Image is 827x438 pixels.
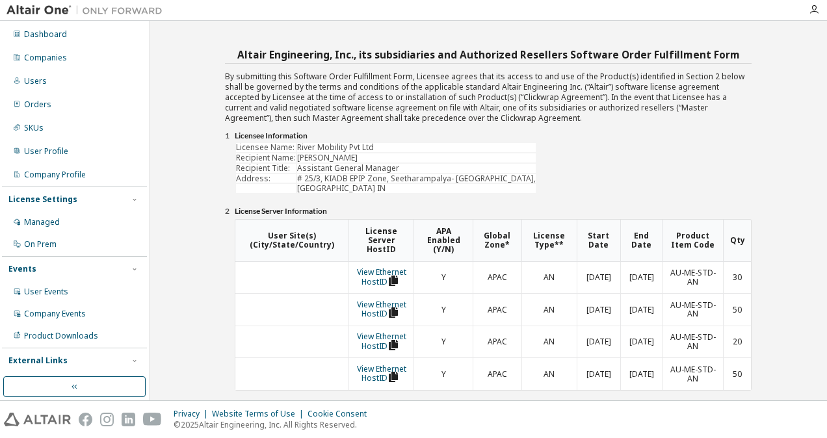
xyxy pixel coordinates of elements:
[413,293,473,326] td: Y
[577,326,620,358] td: [DATE]
[413,220,473,261] th: APA Enabled (Y/N)
[24,331,98,341] div: Product Downloads
[297,184,536,193] td: [GEOGRAPHIC_DATA] IN
[620,262,662,294] td: [DATE]
[7,4,169,17] img: Altair One
[723,357,751,390] td: 50
[521,293,577,326] td: AN
[620,220,662,261] th: End Date
[236,153,296,162] td: Recipient Name:
[100,413,114,426] img: instagram.svg
[413,262,473,294] td: Y
[662,326,723,358] td: AU-ME-STD-AN
[174,409,212,419] div: Privacy
[8,194,77,205] div: License Settings
[473,326,521,358] td: APAC
[620,293,662,326] td: [DATE]
[577,262,620,294] td: [DATE]
[236,164,296,173] td: Recipient Title:
[473,262,521,294] td: APAC
[236,143,296,152] td: Licensee Name:
[521,262,577,294] td: AN
[122,413,135,426] img: linkedin.svg
[620,326,662,358] td: [DATE]
[662,293,723,326] td: AU-ME-STD-AN
[662,220,723,261] th: Product Item Code
[357,331,406,352] a: View Ethernet HostID
[297,153,536,162] td: [PERSON_NAME]
[24,53,67,63] div: Companies
[723,262,751,294] td: 30
[24,146,68,157] div: User Profile
[473,293,521,326] td: APAC
[348,220,413,261] th: License Server HostID
[620,357,662,390] td: [DATE]
[235,131,752,142] li: Licensee Information
[297,174,536,183] td: # 25/3, KIADB EPIP Zone, Seetharampalya- [GEOGRAPHIC_DATA],
[24,99,51,110] div: Orders
[662,262,723,294] td: AU-ME-STD-AN
[235,220,348,261] th: User Site(s) (City/State/Country)
[24,123,44,133] div: SKUs
[174,419,374,430] p: © 2025 Altair Engineering, Inc. All Rights Reserved.
[308,409,374,419] div: Cookie Consent
[473,357,521,390] td: APAC
[357,299,406,320] a: View Ethernet HostID
[413,357,473,390] td: Y
[473,220,521,261] th: Global Zone*
[79,413,92,426] img: facebook.svg
[24,239,57,250] div: On Prem
[297,143,536,152] td: River Mobility Pvt Ltd
[413,326,473,358] td: Y
[723,220,751,261] th: Qty
[212,409,308,419] div: Website Terms of Use
[723,293,751,326] td: 50
[662,357,723,390] td: AU-ME-STD-AN
[521,220,577,261] th: License Type**
[577,220,620,261] th: Start Date
[577,357,620,390] td: [DATE]
[24,76,47,86] div: Users
[24,217,60,227] div: Managed
[577,293,620,326] td: [DATE]
[723,326,751,358] td: 20
[236,174,296,183] td: Address:
[24,170,86,180] div: Company Profile
[225,45,752,64] h3: Altair Engineering, Inc., its subsidiaries and Authorized Resellers Software Order Fulfillment Form
[24,309,86,319] div: Company Events
[8,264,36,274] div: Events
[357,363,406,384] a: View Ethernet HostID
[297,164,536,173] td: Assistant General Manager
[521,357,577,390] td: AN
[521,326,577,358] td: AN
[357,266,406,287] a: View Ethernet HostID
[4,413,71,426] img: altair_logo.svg
[8,355,68,366] div: External Links
[24,29,67,40] div: Dashboard
[235,207,752,217] li: License Server Information
[24,287,68,297] div: User Events
[235,219,752,416] div: *Global Zones: =[GEOGRAPHIC_DATA], =[GEOGRAPHIC_DATA], =Asia/[GEOGRAPHIC_DATA] **License Types: -...
[143,413,162,426] img: youtube.svg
